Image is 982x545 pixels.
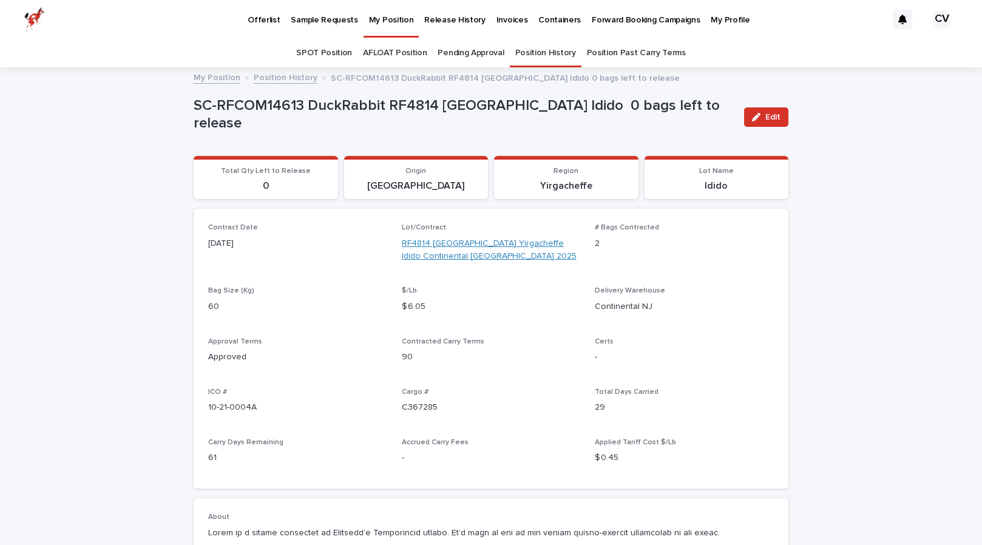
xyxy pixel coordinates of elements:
span: Origin [405,168,426,175]
a: SPOT Position [296,39,352,67]
p: 10-21-0004A [208,401,387,414]
span: $/Lb [402,287,417,294]
button: Edit [744,107,788,127]
span: Total Qty Left to Release [221,168,311,175]
a: My Position [194,70,240,84]
p: 29 [595,401,774,414]
span: Region [554,168,578,175]
span: Total Days Carried [595,388,659,396]
p: 60 [208,300,387,313]
span: Lot/Contract [402,224,446,231]
span: # Bags Contracted [595,224,659,231]
span: Edit [765,113,781,121]
span: ICO # [208,388,227,396]
span: Carry Days Remaining [208,439,283,446]
span: Cargo # [402,388,428,396]
span: About [208,513,229,521]
span: Lot Name [699,168,734,175]
p: Approved [208,351,387,364]
p: 90 [402,351,581,364]
span: Contract Date [208,224,258,231]
img: zttTXibQQrCfv9chImQE [24,7,45,32]
span: Delivery Warehouse [595,287,665,294]
p: Yirgacheffe [501,180,631,192]
a: AFLOAT Position [363,39,427,67]
a: Pending Approval [438,39,504,67]
span: Accrued Carry Fees [402,439,469,446]
a: Position History [254,70,317,84]
a: Position History [515,39,576,67]
p: 0 [201,180,331,192]
p: - [595,351,774,364]
p: 2 [595,237,774,250]
p: [DATE] [208,237,387,250]
span: Approval Terms [208,338,262,345]
a: Position Past Carry Terms [587,39,686,67]
span: Certs [595,338,614,345]
p: - [402,452,581,464]
p: [GEOGRAPHIC_DATA] [351,180,481,192]
p: C367285 [402,401,581,414]
span: Bag Size (Kg) [208,287,254,294]
p: $ 6.05 [402,300,581,313]
div: CV [932,10,952,29]
span: Contracted Carry Terms [402,338,484,345]
p: SC-RFCOM14613 DuckRabbit RF4814 [GEOGRAPHIC_DATA] Idido 0 bags left to release [194,97,734,132]
p: Continental NJ [595,300,774,313]
span: Applied Tariff Cost $/Lb [595,439,676,446]
a: RF4814 [GEOGRAPHIC_DATA] Yirgacheffe Idido Continental [GEOGRAPHIC_DATA] 2025 [402,237,581,263]
p: Idido [652,180,782,192]
p: 61 [208,452,387,464]
p: SC-RFCOM14613 DuckRabbit RF4814 [GEOGRAPHIC_DATA] Idido 0 bags left to release [331,70,680,84]
p: $ 0.45 [595,452,774,464]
